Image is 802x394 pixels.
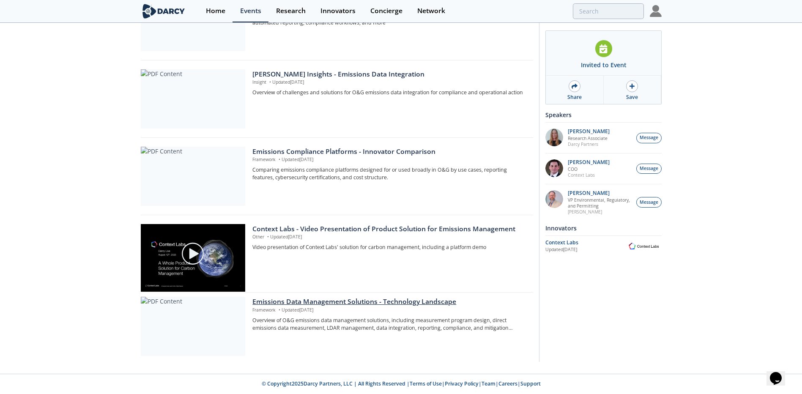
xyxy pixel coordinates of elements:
[520,380,541,387] a: Support
[640,134,658,141] span: Message
[141,4,187,19] img: logo-wide.svg
[417,8,445,14] div: Network
[252,307,527,314] p: Framework Updated [DATE]
[567,93,582,101] div: Share
[568,197,632,209] p: VP Environmental, Regulatory, and Permitting
[141,224,533,283] a: Video Content Context Labs - Video Presentation of Product Solution for Emissions Management Othe...
[636,197,662,208] button: Message
[277,307,282,313] span: •
[141,147,533,206] a: PDF Content Emissions Compliance Platforms - Innovator Comparison Framework •Updated[DATE] Compar...
[545,239,662,254] a: Context Labs Updated[DATE] Context Labs
[141,297,533,356] a: PDF Content Emissions Data Management Solutions - Technology Landscape Framework •Updated[DATE] O...
[206,8,225,14] div: Home
[545,246,626,253] div: Updated [DATE]
[252,317,527,332] p: Overview of O&G emissions data management solutions, including measurement program design, direct...
[568,166,610,172] p: COO
[545,190,563,208] img: ed2b4adb-f152-4947-b39b-7b15fa9ececc
[626,241,662,251] img: Context Labs
[498,380,517,387] a: Careers
[252,147,527,157] div: Emissions Compliance Platforms - Innovator Comparison
[568,209,632,215] p: [PERSON_NAME]
[545,239,626,246] div: Context Labs
[626,93,638,101] div: Save
[252,89,527,96] p: Overview of challenges and solutions for O&G emissions data integration for compliance and operat...
[640,199,658,206] span: Message
[568,190,632,196] p: [PERSON_NAME]
[568,129,610,134] p: [PERSON_NAME]
[568,135,610,141] p: Research Associate
[320,8,356,14] div: Innovators
[650,5,662,17] img: Profile
[568,141,610,147] p: Darcy Partners
[240,8,261,14] div: Events
[445,380,479,387] a: Privacy Policy
[568,159,610,165] p: [PERSON_NAME]
[410,380,442,387] a: Terms of Use
[141,69,533,129] a: PDF Content [PERSON_NAME] Insights - Emissions Data Integration Insight •Updated[DATE] Overview o...
[252,79,527,86] p: Insight Updated [DATE]
[277,156,282,162] span: •
[252,166,527,182] p: Comparing emissions compliance platforms designed for or used broadly in O&G by use cases, report...
[141,224,245,292] img: Video Content
[370,8,402,14] div: Concierge
[181,242,205,265] img: play-chapters-gray.svg
[252,224,527,234] div: Context Labs - Video Presentation of Product Solution for Emissions Management
[545,159,563,177] img: 501ea5c4-0272-445a-a9c3-1e215b6764fd
[268,79,272,85] span: •
[568,172,610,178] p: Context Labs
[276,8,306,14] div: Research
[252,297,527,307] div: Emissions Data Management Solutions - Technology Landscape
[636,164,662,174] button: Message
[545,129,563,146] img: 1e06ca1f-8078-4f37-88bf-70cc52a6e7bd
[252,244,527,251] p: Video presentation of Context Labs' solution for carbon management, including a platform demo
[573,3,644,19] input: Advanced Search
[266,234,270,240] span: •
[766,360,794,386] iframe: chat widget
[545,107,662,122] div: Speakers
[581,60,627,69] div: Invited to Event
[640,165,658,172] span: Message
[252,69,527,79] div: [PERSON_NAME] Insights - Emissions Data Integration
[545,221,662,235] div: Innovators
[88,380,714,388] p: © Copyright 2025 Darcy Partners, LLC | All Rights Reserved | | | | |
[636,133,662,143] button: Message
[252,234,527,241] p: Other Updated [DATE]
[482,380,495,387] a: Team
[252,156,527,163] p: Framework Updated [DATE]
